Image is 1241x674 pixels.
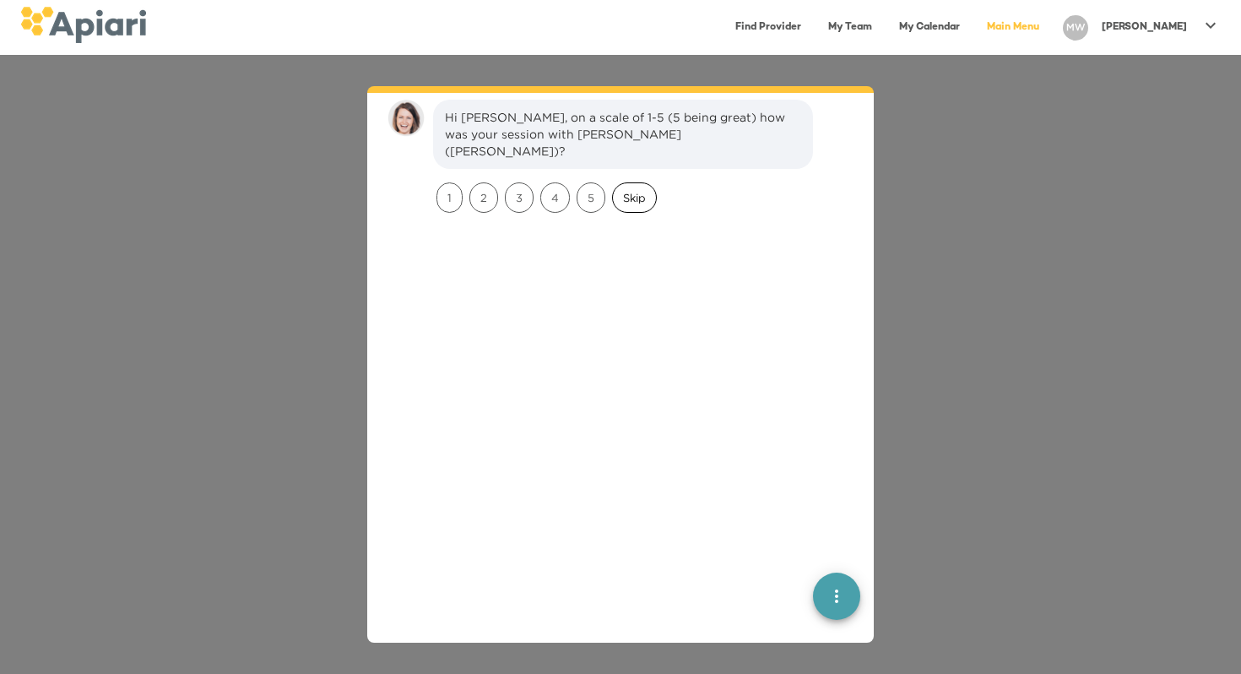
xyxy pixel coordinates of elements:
div: 2 [469,182,498,213]
span: 2 [470,190,497,206]
a: My Team [818,10,882,45]
p: [PERSON_NAME] [1102,20,1187,35]
span: Skip [613,190,656,206]
span: 3 [506,190,533,206]
img: amy.37686e0395c82528988e.png [387,100,425,137]
span: 4 [541,190,569,206]
img: logo [20,7,146,43]
span: 1 [437,190,462,206]
a: My Calendar [889,10,970,45]
div: Skip [612,182,657,213]
div: 5 [577,182,605,213]
div: MW [1063,15,1088,41]
div: 3 [505,182,534,213]
span: 5 [577,190,604,206]
div: 4 [540,182,570,213]
a: Find Provider [725,10,811,45]
div: Hi [PERSON_NAME], on a scale of 1-5 (5 being great) how was your session with [PERSON_NAME] ([PER... [445,109,801,160]
div: 1 [436,182,463,213]
a: Main Menu [977,10,1049,45]
button: quick menu [813,572,860,619]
